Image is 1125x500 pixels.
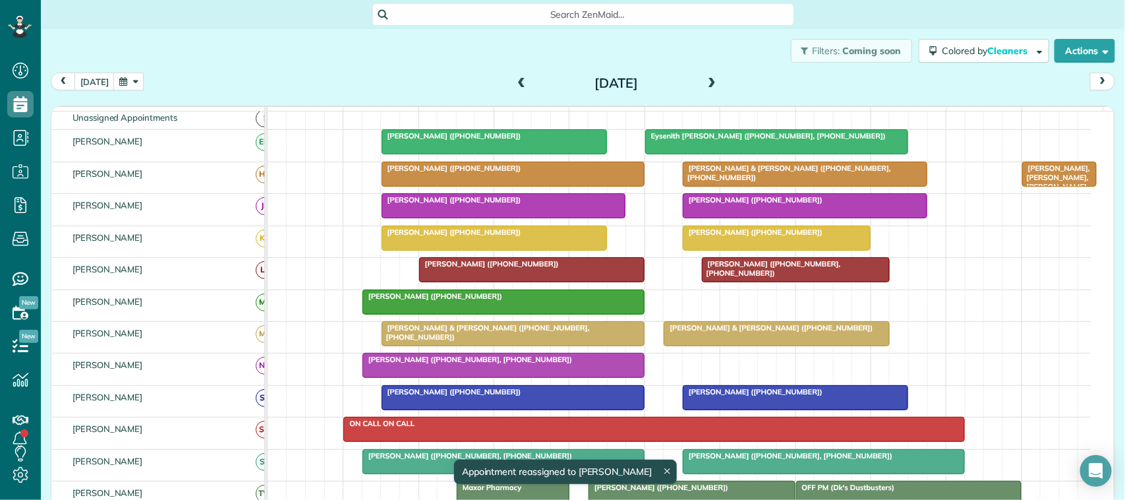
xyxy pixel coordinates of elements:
[987,45,1029,57] span: Cleaners
[70,392,146,402] span: [PERSON_NAME]
[70,136,146,146] span: [PERSON_NAME]
[942,45,1032,57] span: Colored by
[256,294,274,311] span: MT
[645,109,674,120] span: 12pm
[1022,109,1045,120] span: 5pm
[795,483,896,492] span: OFF PM (Dk's Dustbusters)
[256,325,274,343] span: MB
[701,259,841,278] span: [PERSON_NAME] ([PHONE_NUMBER], [PHONE_NUMBER])
[256,261,274,279] span: LF
[70,168,146,179] span: [PERSON_NAME]
[381,195,522,204] span: [PERSON_NAME] ([PHONE_NUMBER])
[362,292,503,301] span: [PERSON_NAME] ([PHONE_NUMBER])
[1080,455,1112,487] div: Open Intercom Messenger
[663,323,873,332] span: [PERSON_NAME] & [PERSON_NAME] ([PHONE_NUMBER])
[70,296,146,307] span: [PERSON_NAME]
[256,109,274,127] span: !
[919,39,1049,63] button: Colored byCleaners
[588,483,729,492] span: [PERSON_NAME] ([PHONE_NUMBER])
[1054,39,1115,63] button: Actions
[796,109,819,120] span: 2pm
[70,456,146,466] span: [PERSON_NAME]
[682,451,893,460] span: [PERSON_NAME] ([PHONE_NUMBER], [PHONE_NUMBER])
[813,45,840,57] span: Filters:
[454,460,677,484] div: Appointment reassigned to [PERSON_NAME]
[494,109,524,120] span: 10am
[1022,164,1091,277] span: [PERSON_NAME], [PERSON_NAME], [PERSON_NAME], [PERSON_NAME], [PERSON_NAME] & [PERSON_NAME] P.C ([P...
[947,109,970,120] span: 4pm
[682,228,823,237] span: [PERSON_NAME] ([PHONE_NUMBER])
[343,109,368,120] span: 8am
[70,264,146,274] span: [PERSON_NAME]
[456,483,522,492] span: Maxor Pharmacy
[720,109,743,120] span: 1pm
[256,421,274,439] span: SM
[534,76,699,90] h2: [DATE]
[381,131,522,141] span: [PERSON_NAME] ([PHONE_NUMBER])
[256,453,274,471] span: SP
[682,195,823,204] span: [PERSON_NAME] ([PHONE_NUMBER])
[381,387,522,396] span: [PERSON_NAME] ([PHONE_NUMBER])
[419,109,444,120] span: 9am
[256,389,274,407] span: SB
[362,451,573,460] span: [PERSON_NAME] ([PHONE_NUMBER], [PHONE_NUMBER])
[256,197,274,215] span: JB
[1090,73,1115,90] button: next
[682,164,891,182] span: [PERSON_NAME] & [PERSON_NAME] ([PHONE_NUMBER], [PHONE_NUMBER])
[70,328,146,338] span: [PERSON_NAME]
[70,112,180,123] span: Unassigned Appointments
[70,232,146,243] span: [PERSON_NAME]
[70,423,146,434] span: [PERSON_NAME]
[70,487,146,498] span: [PERSON_NAME]
[842,45,902,57] span: Coming soon
[256,230,274,247] span: KB
[70,200,146,210] span: [PERSON_NAME]
[343,419,415,428] span: ON CALL ON CALL
[682,387,823,396] span: [PERSON_NAME] ([PHONE_NUMBER])
[70,359,146,370] span: [PERSON_NAME]
[381,228,522,237] span: [PERSON_NAME] ([PHONE_NUMBER])
[569,109,599,120] span: 11am
[381,164,522,173] span: [PERSON_NAME] ([PHONE_NUMBER])
[19,296,38,309] span: New
[19,330,38,343] span: New
[51,73,76,90] button: prev
[256,133,274,151] span: EM
[381,323,590,342] span: [PERSON_NAME] & [PERSON_NAME] ([PHONE_NUMBER], [PHONE_NUMBER])
[645,131,886,141] span: Eysenith [PERSON_NAME] ([PHONE_NUMBER], [PHONE_NUMBER])
[256,357,274,375] span: NN
[418,259,560,268] span: [PERSON_NAME] ([PHONE_NUMBER])
[74,73,115,90] button: [DATE]
[871,109,894,120] span: 3pm
[362,355,573,364] span: [PERSON_NAME] ([PHONE_NUMBER], [PHONE_NUMBER])
[268,109,292,120] span: 7am
[256,166,274,183] span: HC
